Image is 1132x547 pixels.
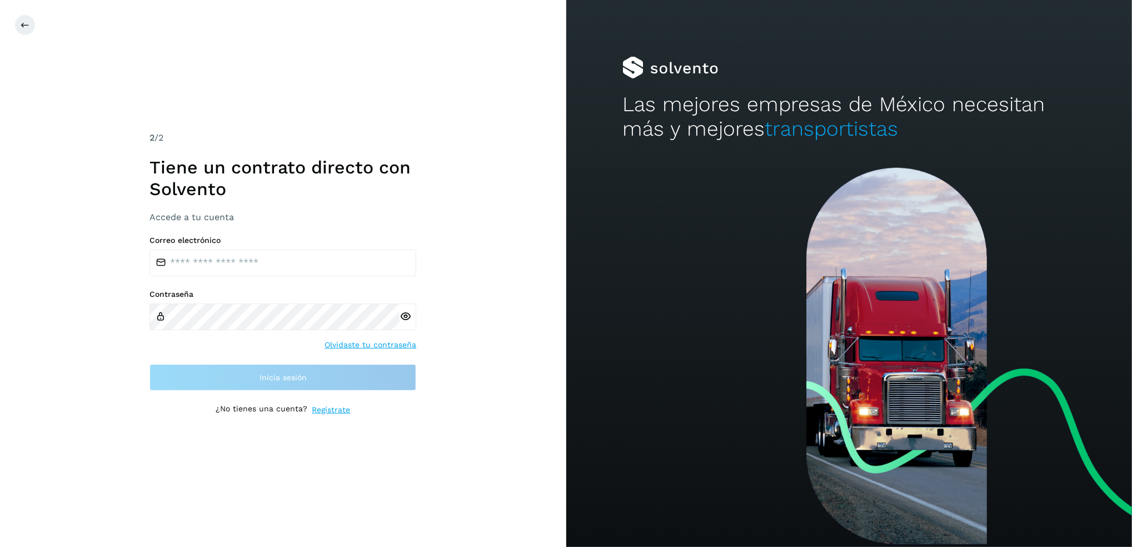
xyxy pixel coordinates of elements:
span: Inicia sesión [260,374,307,381]
h2: Las mejores empresas de México necesitan más y mejores [622,92,1075,142]
label: Contraseña [149,290,416,299]
a: Olvidaste tu contraseña [325,339,416,351]
button: Inicia sesión [149,364,416,391]
h1: Tiene un contrato directo con Solvento [149,157,416,200]
label: Correo electrónico [149,236,416,245]
a: Regístrate [312,404,350,416]
span: transportistas [765,117,898,141]
span: 2 [149,132,154,143]
p: ¿No tienes una cuenta? [216,404,307,416]
h3: Accede a tu cuenta [149,212,416,222]
div: /2 [149,131,416,145]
